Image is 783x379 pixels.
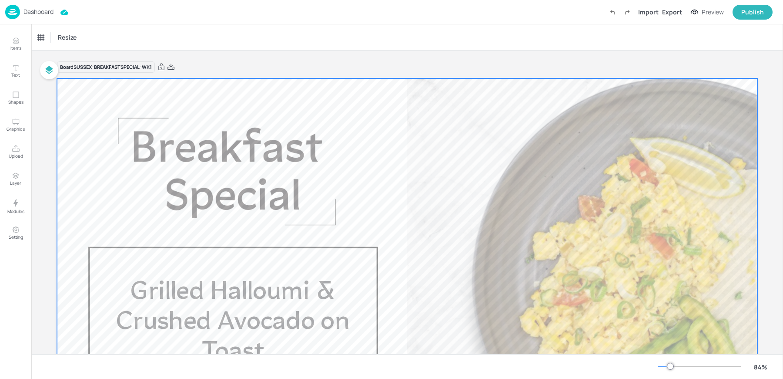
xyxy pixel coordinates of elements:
[23,9,54,15] p: Dashboard
[605,5,620,20] label: Undo (Ctrl + Z)
[733,5,773,20] button: Publish
[57,61,155,73] div: Board SUSSEX-BREAKFASTSPECIAL-WK1
[638,7,659,17] div: Import
[686,6,729,19] button: Preview
[750,362,771,372] div: 84 %
[662,7,682,17] div: Export
[741,7,764,17] div: Publish
[620,5,635,20] label: Redo (Ctrl + Y)
[702,7,724,17] div: Preview
[56,33,78,42] span: Resize
[5,5,20,19] img: logo-86c26b7e.jpg
[116,280,350,366] span: Grilled Halloumi & Crushed Avocado on Toast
